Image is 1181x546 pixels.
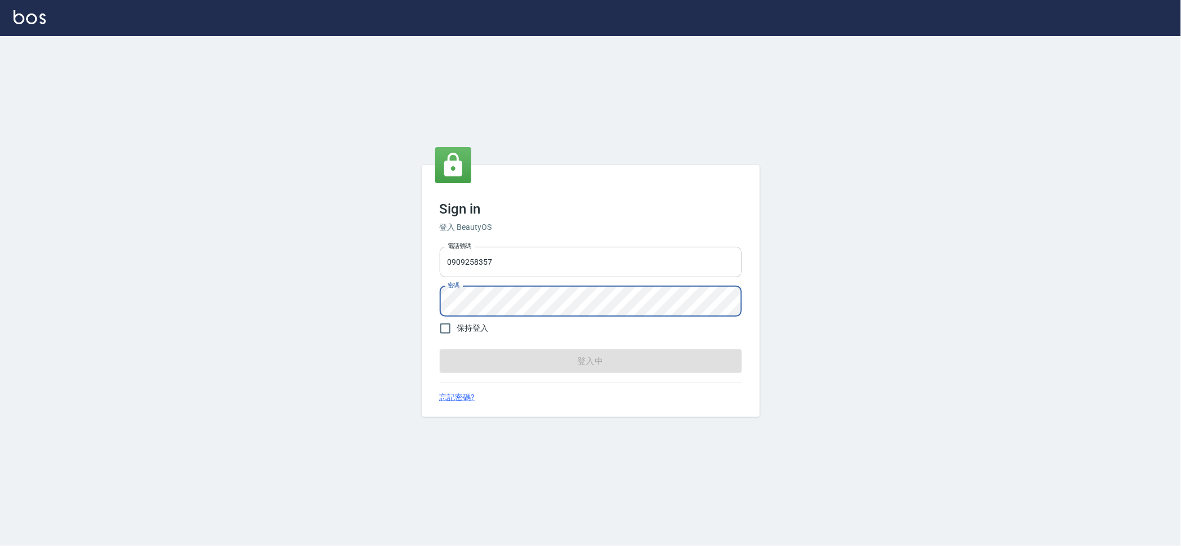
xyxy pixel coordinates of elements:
label: 密碼 [448,281,459,290]
span: 保持登入 [457,322,489,334]
h6: 登入 BeautyOS [440,221,742,233]
h3: Sign in [440,201,742,217]
img: Logo [14,10,46,24]
a: 忘記密碼? [440,392,475,403]
label: 電話號碼 [448,242,471,250]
